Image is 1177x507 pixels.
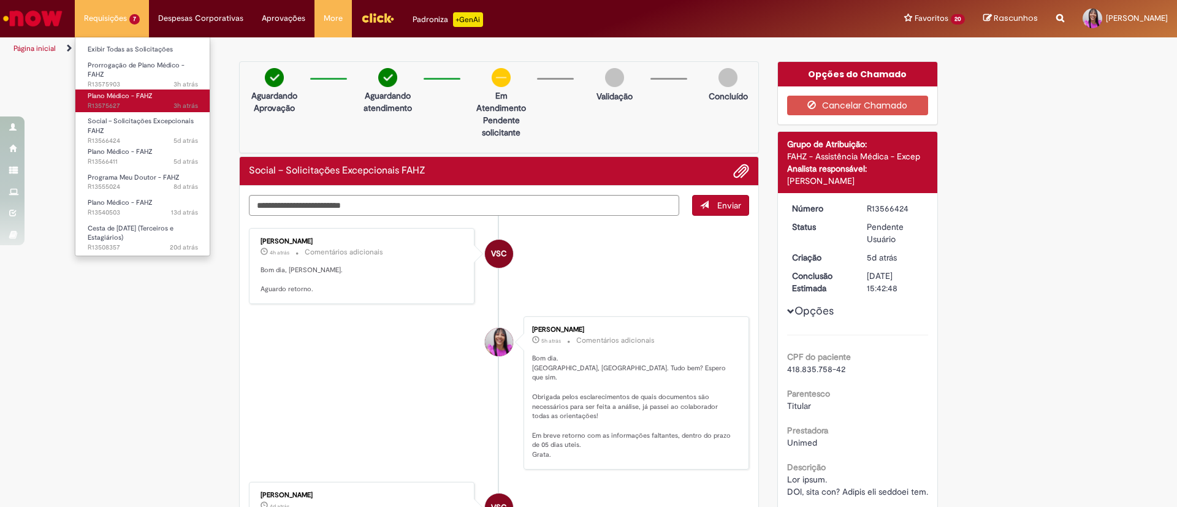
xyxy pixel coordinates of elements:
span: 5h atrás [541,337,561,345]
span: 418.835.758-42 [787,364,845,375]
img: ServiceNow [1,6,64,31]
div: Analista responsável: [787,162,929,175]
span: R13566424 [88,136,198,146]
span: Plano Médico - FAHZ [88,91,153,101]
small: Comentários adicionais [576,335,655,346]
a: Aberto R13555024 : Programa Meu Doutor - FAHZ [75,171,210,194]
ul: Requisições [75,37,210,256]
div: Padroniza [413,12,483,27]
span: VSC [491,239,507,269]
span: 5d atrás [867,252,897,263]
span: R13555024 [88,182,198,192]
p: Concluído [709,90,748,102]
div: [PERSON_NAME] [532,326,736,334]
div: 25/09/2025 12:24:05 [867,251,924,264]
dt: Criação [783,251,858,264]
time: 29/09/2025 09:36:42 [270,249,289,256]
span: Prorrogação de Plano Médico - FAHZ [88,61,185,80]
div: [PERSON_NAME] [787,175,929,187]
div: [PERSON_NAME] [261,238,465,245]
img: circle-minus.png [492,68,511,87]
div: FAHZ - Assistência Médica - Excep [787,150,929,162]
b: Prestadora [787,425,828,436]
div: Pendente Usuário [867,221,924,245]
div: R13566424 [867,202,924,215]
img: img-circle-grey.png [718,68,737,87]
div: [DATE] 15:42:48 [867,270,924,294]
small: Comentários adicionais [305,247,383,257]
a: Aberto R13540503 : Plano Médico - FAHZ [75,196,210,219]
p: Bom dia. [GEOGRAPHIC_DATA], [GEOGRAPHIC_DATA]. Tudo bem? Espero que sim. Obrigada pelos esclareci... [532,354,736,460]
span: R13508357 [88,243,198,253]
a: Exibir Todas as Solicitações [75,43,210,56]
span: 4h atrás [270,249,289,256]
span: Enviar [717,200,741,211]
h2: Social – Solicitações Excepcionais FAHZ Histórico de tíquete [249,166,425,177]
span: R13575903 [88,80,198,90]
span: 20d atrás [170,243,198,252]
time: 16/09/2025 15:52:23 [171,208,198,217]
div: Grupo de Atribuição: [787,138,929,150]
a: Página inicial [13,44,56,53]
a: Aberto R13508357 : Cesta de Natal (Terceiros e Estagiários) [75,222,210,248]
img: check-circle-green.png [378,68,397,87]
ul: Trilhas de página [9,37,775,60]
span: Favoritos [915,12,948,25]
span: 20 [951,14,965,25]
span: Plano Médico - FAHZ [88,147,153,156]
span: 5d atrás [173,157,198,166]
b: CPF do paciente [787,351,851,362]
span: 3h atrás [173,101,198,110]
a: Rascunhos [983,13,1038,25]
span: R13575627 [88,101,198,111]
textarea: Digite sua mensagem aqui... [249,195,679,216]
dt: Número [783,202,858,215]
span: 13d atrás [171,208,198,217]
span: R13540503 [88,208,198,218]
button: Enviar [692,195,749,216]
button: Adicionar anexos [733,163,749,179]
p: Bom dia, [PERSON_NAME]. Aguardo retorno. [261,265,465,294]
span: [PERSON_NAME] [1106,13,1168,23]
span: Despesas Corporativas [158,12,243,25]
a: Aberto R13575903 : Prorrogação de Plano Médico - FAHZ [75,59,210,85]
div: Vitoria Santos Cardoso [485,240,513,268]
p: Em Atendimento [471,90,531,114]
span: Rascunhos [994,12,1038,24]
div: [PERSON_NAME] [261,492,465,499]
img: img-circle-grey.png [605,68,624,87]
div: Lauane Laissa De Oliveira [485,328,513,356]
span: 5d atrás [173,136,198,145]
img: check-circle-green.png [265,68,284,87]
span: Titular [787,400,811,411]
p: Aguardando atendimento [358,90,417,114]
span: Aprovações [262,12,305,25]
a: Aberto R13566411 : Plano Médico - FAHZ [75,145,210,168]
time: 29/09/2025 08:46:24 [541,337,561,345]
p: Aguardando Aprovação [245,90,304,114]
span: Unimed [787,437,817,448]
b: Parentesco [787,388,830,399]
dt: Status [783,221,858,233]
span: Cesta de [DATE] (Terceiros e Estagiários) [88,224,173,243]
span: Social – Solicitações Excepcionais FAHZ [88,116,194,135]
time: 09/09/2025 15:16:58 [170,243,198,252]
time: 25/09/2025 12:20:50 [173,157,198,166]
span: R13566411 [88,157,198,167]
span: 3h atrás [173,80,198,89]
span: More [324,12,343,25]
time: 22/09/2025 12:50:03 [173,182,198,191]
span: Plano Médico - FAHZ [88,198,153,207]
span: 7 [129,14,140,25]
span: Requisições [84,12,127,25]
span: 8d atrás [173,182,198,191]
div: Opções do Chamado [778,62,938,86]
img: click_logo_yellow_360x200.png [361,9,394,27]
time: 29/09/2025 10:15:47 [173,101,198,110]
dt: Conclusão Estimada [783,270,858,294]
p: +GenAi [453,12,483,27]
a: Aberto R13575627 : Plano Médico - FAHZ [75,90,210,112]
a: Aberto R13566424 : Social – Solicitações Excepcionais FAHZ [75,115,210,141]
span: Programa Meu Doutor - FAHZ [88,173,180,182]
p: Validação [596,90,633,102]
